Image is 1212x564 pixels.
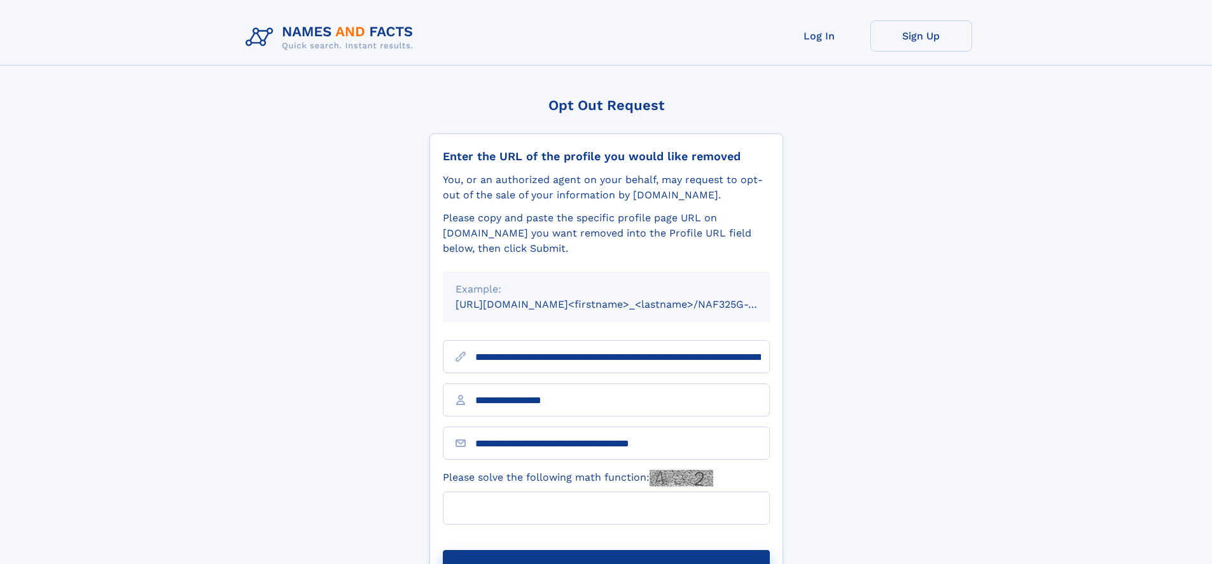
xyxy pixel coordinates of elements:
[443,149,770,163] div: Enter the URL of the profile you would like removed
[240,20,424,55] img: Logo Names and Facts
[456,298,794,310] small: [URL][DOMAIN_NAME]<firstname>_<lastname>/NAF325G-xxxxxxxx
[443,210,770,256] div: Please copy and paste the specific profile page URL on [DOMAIN_NAME] you want removed into the Pr...
[443,172,770,203] div: You, or an authorized agent on your behalf, may request to opt-out of the sale of your informatio...
[429,97,783,113] div: Opt Out Request
[769,20,870,52] a: Log In
[443,470,713,486] label: Please solve the following math function:
[456,282,757,297] div: Example:
[870,20,972,52] a: Sign Up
